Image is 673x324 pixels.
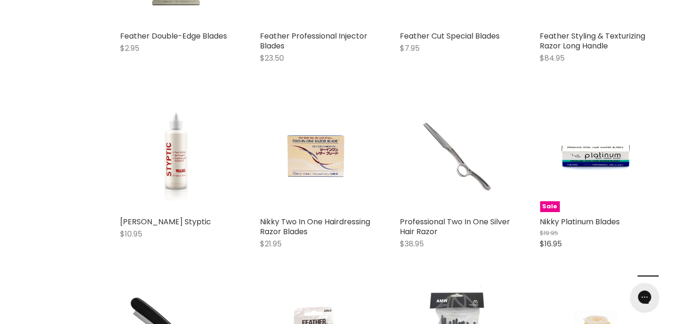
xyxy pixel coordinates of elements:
span: $23.50 [260,53,284,63]
a: [PERSON_NAME] Styptic [120,216,211,227]
a: Professional Two In One Silver Hair Razor [400,100,512,212]
img: Wahl Styptic [120,100,232,212]
span: $2.95 [120,43,139,54]
span: $10.95 [120,229,142,239]
span: $38.95 [400,238,424,249]
span: $19.95 [540,229,559,237]
iframe: Gorgias live chat messenger [626,280,664,315]
a: Nikky Two In One Hairdressing Razor Blades [260,216,370,237]
span: Sale [540,201,560,212]
a: Feather Cut Special Blades [400,31,500,41]
a: Feather Professional Injector Blades [260,31,367,51]
img: Nikky Two In One Hairdressing Razor Blades [279,100,353,212]
a: Nikky Platinum BladesSale [540,100,652,212]
img: Professional Two In One Silver Hair Razor [419,100,493,212]
span: $84.95 [540,53,565,63]
a: Feather Styling & Texturizing Razor Long Handle [540,31,646,51]
span: $21.95 [260,238,282,249]
a: Nikky Platinum Blades [540,216,620,227]
a: Feather Double-Edge Blades [120,31,227,41]
span: $16.95 [540,238,562,249]
a: Professional Two In One Silver Hair Razor [400,216,511,237]
span: $7.95 [400,43,420,54]
img: Nikky Platinum Blades [559,100,633,212]
a: Nikky Two In One Hairdressing Razor Blades [260,100,372,212]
